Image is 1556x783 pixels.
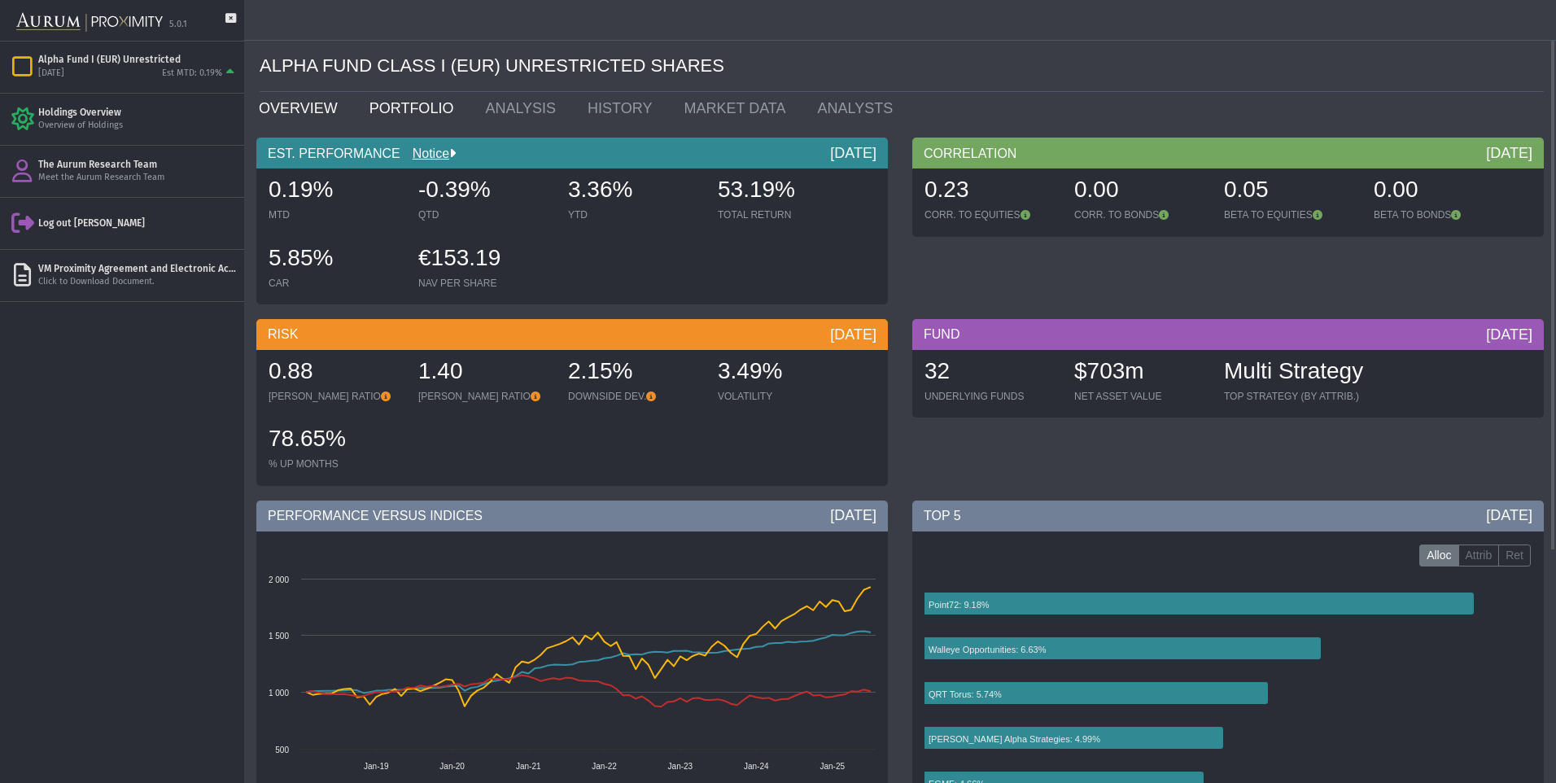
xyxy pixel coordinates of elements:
[247,92,357,125] a: OVERVIEW
[830,505,876,525] div: [DATE]
[671,92,805,125] a: MARKET DATA
[912,319,1544,350] div: FUND
[1074,390,1208,403] div: NET ASSET VALUE
[924,177,969,202] span: 0.23
[269,390,402,403] div: [PERSON_NAME] RATIO
[1486,505,1532,525] div: [DATE]
[418,356,552,390] div: 1.40
[38,217,238,230] div: Log out [PERSON_NAME]
[260,41,1544,92] div: ALPHA FUND CLASS I (EUR) UNRESTRICTED SHARES
[418,177,491,202] span: -0.39%
[400,147,449,160] a: Notice
[929,734,1100,744] text: [PERSON_NAME] Alpha Strategies: 4.99%
[269,632,289,641] text: 1 500
[269,457,402,470] div: % UP MONTHS
[38,53,238,66] div: Alpha Fund I (EUR) Unrestricted
[269,689,289,698] text: 1 000
[418,277,552,290] div: NAV PER SHARE
[568,208,702,221] div: YTD
[162,68,222,80] div: Est MTD: 0.19%
[718,174,851,208] div: 53.19%
[1074,208,1208,221] div: CORR. TO BONDS
[38,262,238,275] div: VM Proximity Agreement and Electronic Access Agreement.pdf
[924,356,1058,390] div: 32
[1074,356,1208,390] div: $703m
[1224,174,1357,208] div: 0.05
[275,746,289,755] text: 500
[269,356,402,390] div: 0.88
[269,423,402,457] div: 78.65%
[830,143,876,163] div: [DATE]
[924,208,1058,221] div: CORR. TO EQUITIES
[575,92,671,125] a: HISTORY
[1374,174,1507,208] div: 0.00
[805,92,912,125] a: ANALYSTS
[568,356,702,390] div: 2.15%
[256,501,888,531] div: PERFORMANCE VERSUS INDICES
[718,208,851,221] div: TOTAL RETURN
[38,120,238,132] div: Overview of Holdings
[269,575,289,584] text: 2 000
[269,243,402,277] div: 5.85%
[1224,208,1357,221] div: BETA TO EQUITIES
[169,19,187,31] div: 5.0.1
[1486,143,1532,163] div: [DATE]
[256,138,888,168] div: EST. PERFORMANCE
[269,277,402,290] div: CAR
[929,600,990,610] text: Point72: 9.18%
[592,762,617,771] text: Jan-22
[1419,545,1458,567] label: Alloc
[912,138,1544,168] div: CORRELATION
[744,762,769,771] text: Jan-24
[439,762,465,771] text: Jan-20
[830,325,876,344] div: [DATE]
[38,172,238,184] div: Meet the Aurum Research Team
[912,501,1544,531] div: TOP 5
[1486,325,1532,344] div: [DATE]
[1374,208,1507,221] div: BETA TO BONDS
[568,174,702,208] div: 3.36%
[929,689,1002,699] text: QRT Torus: 5.74%
[1224,390,1363,403] div: TOP STRATEGY (BY ATTRIB.)
[1498,545,1531,567] label: Ret
[38,158,238,171] div: The Aurum Research Team
[364,762,389,771] text: Jan-19
[269,208,402,221] div: MTD
[1074,174,1208,208] div: 0.00
[516,762,541,771] text: Jan-21
[16,4,163,41] img: Aurum-Proximity%20white.svg
[418,243,552,277] div: €153.19
[256,319,888,350] div: RISK
[38,276,238,288] div: Click to Download Document.
[718,390,851,403] div: VOLATILITY
[1458,545,1500,567] label: Attrib
[357,92,474,125] a: PORTFOLIO
[418,208,552,221] div: QTD
[718,356,851,390] div: 3.49%
[668,762,693,771] text: Jan-23
[568,390,702,403] div: DOWNSIDE DEV.
[400,145,456,163] div: Notice
[929,645,1047,654] text: Walleye Opportunities: 6.63%
[820,762,846,771] text: Jan-25
[1224,356,1363,390] div: Multi Strategy
[269,177,333,202] span: 0.19%
[38,68,64,80] div: [DATE]
[418,390,552,403] div: [PERSON_NAME] RATIO
[473,92,575,125] a: ANALYSIS
[38,106,238,119] div: Holdings Overview
[924,390,1058,403] div: UNDERLYING FUNDS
